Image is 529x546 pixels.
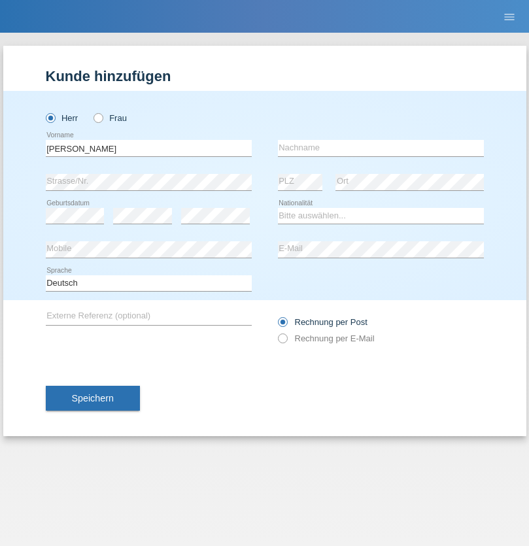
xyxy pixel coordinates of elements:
[94,113,127,123] label: Frau
[278,317,367,327] label: Rechnung per Post
[496,12,522,20] a: menu
[278,333,286,350] input: Rechnung per E-Mail
[94,113,102,122] input: Frau
[72,393,114,403] span: Speichern
[278,317,286,333] input: Rechnung per Post
[278,333,375,343] label: Rechnung per E-Mail
[46,113,54,122] input: Herr
[46,386,140,411] button: Speichern
[503,10,516,24] i: menu
[46,68,484,84] h1: Kunde hinzufügen
[46,113,78,123] label: Herr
